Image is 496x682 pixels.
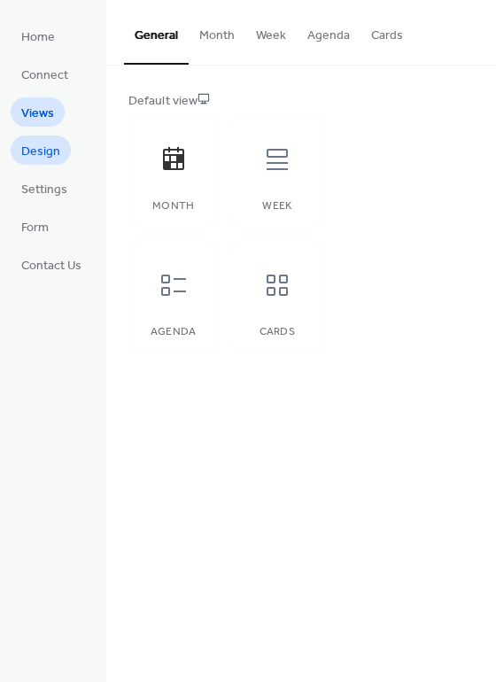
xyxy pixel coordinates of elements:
[11,97,65,127] a: Views
[21,66,68,85] span: Connect
[250,326,304,338] div: Cards
[146,326,200,338] div: Agenda
[21,28,55,47] span: Home
[11,174,78,203] a: Settings
[11,136,71,165] a: Design
[11,21,66,50] a: Home
[11,212,59,241] a: Form
[21,105,54,123] span: Views
[146,200,200,213] div: Month
[11,250,92,279] a: Contact Us
[21,219,49,237] span: Form
[21,181,67,199] span: Settings
[250,200,304,213] div: Week
[21,143,60,161] span: Design
[11,59,79,89] a: Connect
[128,92,470,111] div: Default view
[21,257,81,275] span: Contact Us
